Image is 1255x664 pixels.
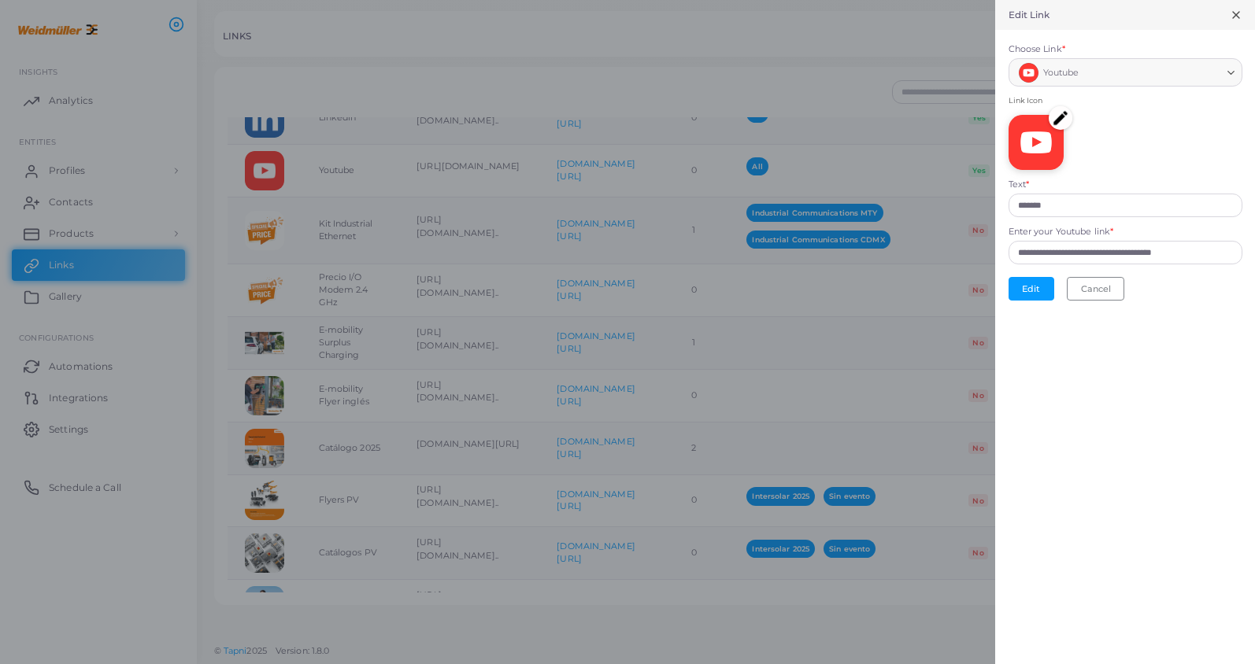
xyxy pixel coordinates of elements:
[1009,95,1242,106] span: Link Icon
[1009,277,1054,301] button: Edit
[1019,63,1038,83] img: avatar
[1067,277,1124,301] button: Cancel
[1009,226,1114,238] label: Enter your Youtube link
[1043,65,1079,81] span: Youtube
[1049,106,1072,130] img: edit.png
[1009,9,1050,20] h5: Edit Link
[1009,43,1065,56] label: Choose Link
[1009,58,1242,87] div: Search for option
[1009,115,1064,170] img: youtube.png
[1083,62,1220,83] input: Search for option
[1009,179,1030,191] label: Text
